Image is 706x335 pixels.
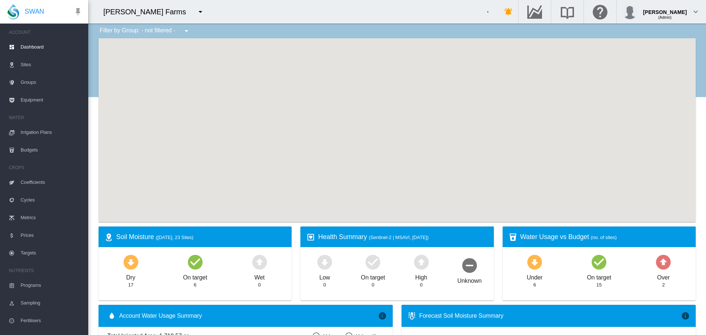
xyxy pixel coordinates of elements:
md-icon: icon-information [378,311,387,320]
div: Soil Moisture [116,232,286,242]
md-icon: icon-arrow-up-bold-circle [251,253,268,271]
span: (no. of sites) [591,235,617,240]
md-icon: icon-map-marker-radius [104,233,113,242]
div: 6 [533,282,536,288]
span: Cycles [21,191,82,209]
span: Account Water Usage Summary [119,312,378,320]
div: High [415,271,427,282]
div: 0 [420,282,422,288]
div: Health Summary [318,232,488,242]
span: Dashboard [21,38,82,56]
md-icon: icon-menu-down [196,7,205,16]
div: On target [361,271,385,282]
md-icon: icon-menu-down [182,26,191,35]
md-icon: icon-checkbox-marked-circle [590,253,608,271]
div: 0 [323,282,326,288]
div: Forecast Soil Moisture Summary [419,312,681,320]
span: Groups [21,74,82,91]
md-icon: icon-minus-circle [461,256,478,274]
md-icon: icon-checkbox-marked-circle [364,253,382,271]
span: Prices [21,227,82,244]
div: 6 [194,282,196,288]
div: [PERSON_NAME] Farms [103,7,193,17]
md-icon: Search the knowledge base [559,7,576,16]
img: SWAN-Landscape-Logo-Colour-drop.png [7,4,19,19]
md-icon: icon-arrow-down-bold-circle [122,253,140,271]
md-icon: icon-arrow-down-bold-circle [316,253,334,271]
span: CROPS [9,162,82,174]
span: Sampling [21,294,82,312]
span: ([DATE], 23 Sites) [156,235,193,240]
div: Over [657,271,670,282]
div: 2 [662,282,665,288]
div: 15 [596,282,602,288]
md-icon: icon-information [681,311,690,320]
span: ACCOUNT [9,26,82,38]
div: Wet [254,271,265,282]
button: icon-bell-ring [501,4,516,19]
div: 0 [372,282,374,288]
div: Unknown [457,274,482,285]
md-icon: icon-arrow-up-bold-circle [655,253,672,271]
span: SWAN [25,7,44,16]
span: (Admin) [658,15,671,19]
md-icon: icon-pin [74,7,82,16]
md-icon: icon-checkbox-marked-circle [186,253,204,271]
md-icon: icon-heart-box-outline [306,233,315,242]
div: Dry [126,271,135,282]
div: On target [587,271,611,282]
span: Equipment [21,91,82,109]
span: Metrics [21,209,82,227]
span: (Sentinel-2 | MSAVI, [DATE]) [369,235,429,240]
div: Low [319,271,330,282]
md-icon: icon-arrow-down-bold-circle [526,253,543,271]
div: Under [527,271,543,282]
span: Sites [21,56,82,74]
div: Water Usage vs Budget [520,232,690,242]
span: Budgets [21,141,82,159]
div: On target [183,271,207,282]
div: 0 [258,282,261,288]
md-icon: icon-bell-ring [504,7,513,16]
span: NUTRIENTS [9,265,82,277]
md-icon: Click here for help [591,7,609,16]
md-icon: Go to the Data Hub [526,7,543,16]
div: 17 [128,282,133,288]
div: [PERSON_NAME] [643,6,687,13]
md-icon: icon-thermometer-lines [407,311,416,320]
span: Fertilisers [21,312,82,329]
md-icon: icon-arrow-up-bold-circle [413,253,430,271]
span: Irrigation Plans [21,124,82,141]
md-icon: icon-cup-water [509,233,517,242]
span: Targets [21,244,82,262]
span: Coefficients [21,174,82,191]
div: Filter by Group: - not filtered - [94,24,196,38]
span: Programs [21,277,82,294]
md-icon: icon-water [107,311,116,320]
md-icon: icon-chevron-down [691,7,700,16]
span: WATER [9,112,82,124]
button: icon-menu-down [193,4,208,19]
img: profile.jpg [623,4,637,19]
button: icon-menu-down [179,24,194,38]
